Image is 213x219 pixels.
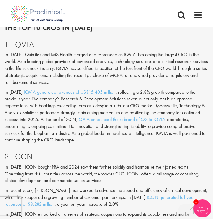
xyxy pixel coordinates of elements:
p: In [DATE], Quintiles and IMS Health merged and rebranded as IQVIA, becoming the largest CRO in th... [5,51,208,86]
span: 1 [193,199,199,205]
p: In [DATE], , reflecting a 2.8% growth compared to the previous year. The company’s Research & Dev... [5,89,208,144]
p: In recent years, [PERSON_NAME] has worked to advance the speed and efficiency of clinical develop... [5,187,208,208]
h2: The top 10 CROs in [DATE] [5,24,208,32]
a: IQVIA generated revenues of US$15,405 million [24,89,116,95]
a: IQVIA announced the rebrand of Q2 to IQVIA [78,116,165,123]
img: Chatbot [193,199,211,217]
p: In [DATE], ICON bought PRA and 2024 saw them further solidify and harmonise their joined teams. O... [5,164,208,184]
h3: 1. IQVIA [5,41,208,48]
h3: 2. ICON [5,153,208,160]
